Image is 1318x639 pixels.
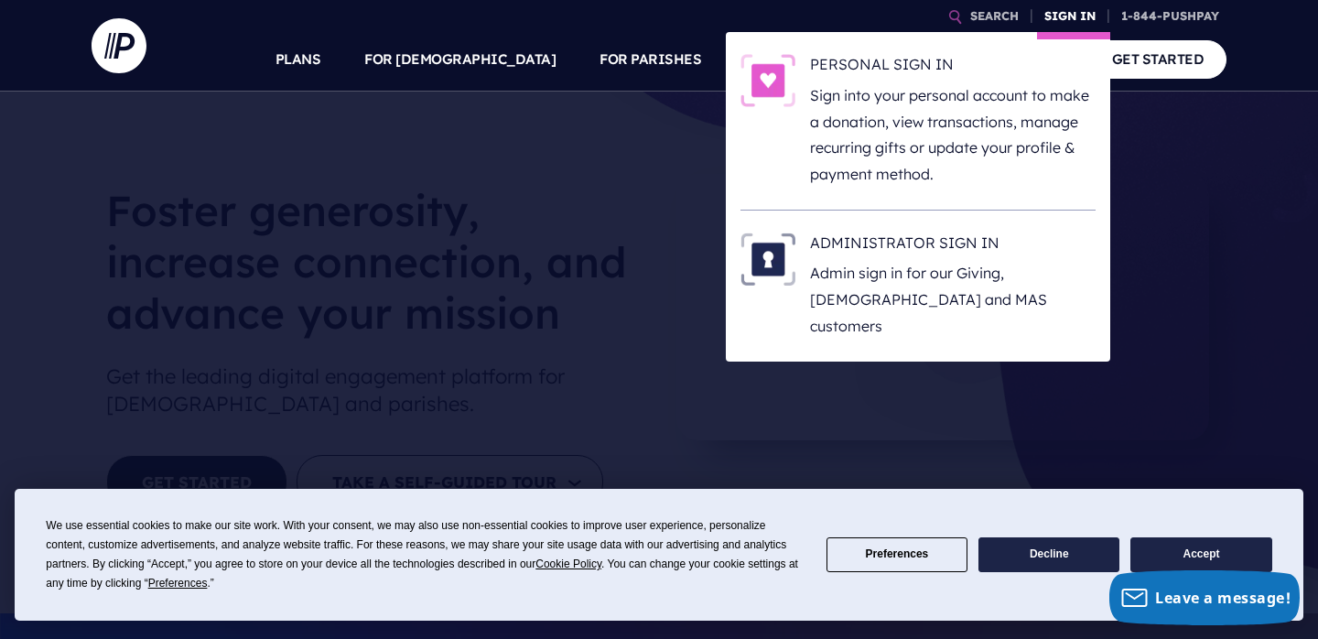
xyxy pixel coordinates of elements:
[1089,40,1227,78] a: GET STARTED
[535,558,601,570] span: Cookie Policy
[1109,570,1300,625] button: Leave a message!
[740,54,1096,188] a: PERSONAL SIGN IN - Illustration PERSONAL SIGN IN Sign into your personal account to make a donati...
[1155,588,1291,608] span: Leave a message!
[46,516,804,593] div: We use essential cookies to make our site work. With your consent, we may also use non-essential ...
[810,54,1096,81] h6: PERSONAL SIGN IN
[810,82,1096,188] p: Sign into your personal account to make a donation, view transactions, manage recurring gifts or ...
[810,260,1096,339] p: Admin sign in for our Giving, [DEMOGRAPHIC_DATA] and MAS customers
[978,537,1119,573] button: Decline
[364,27,556,92] a: FOR [DEMOGRAPHIC_DATA]
[148,577,208,590] span: Preferences
[826,537,967,573] button: Preferences
[275,27,321,92] a: PLANS
[15,489,1303,621] div: Cookie Consent Prompt
[740,233,1096,340] a: ADMINISTRATOR SIGN IN - Illustration ADMINISTRATOR SIGN IN Admin sign in for our Giving, [DEMOGRA...
[978,27,1045,92] a: COMPANY
[740,54,795,107] img: PERSONAL SIGN IN - Illustration
[810,233,1096,260] h6: ADMINISTRATOR SIGN IN
[870,27,934,92] a: EXPLORE
[740,233,795,286] img: ADMINISTRATOR SIGN IN - Illustration
[745,27,826,92] a: SOLUTIONS
[1130,537,1271,573] button: Accept
[600,27,701,92] a: FOR PARISHES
